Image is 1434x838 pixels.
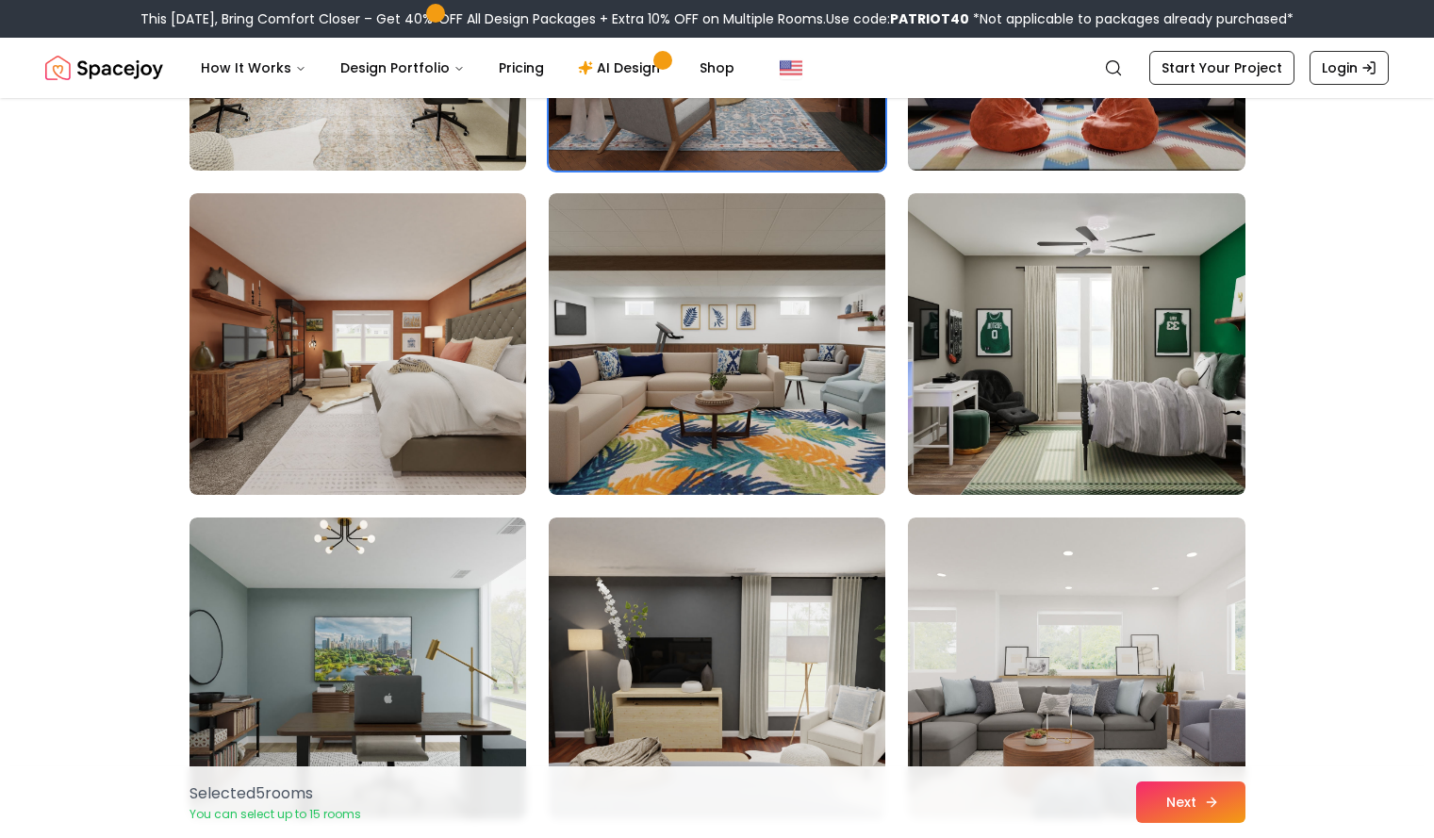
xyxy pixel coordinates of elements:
p: Selected 5 room s [190,782,361,805]
button: Next [1136,781,1245,823]
img: Room room-61 [190,193,526,495]
nav: Main [186,49,750,87]
a: Shop [684,49,750,87]
img: Spacejoy Logo [45,49,163,87]
b: PATRIOT40 [890,9,969,28]
button: How It Works [186,49,321,87]
img: Room room-64 [190,518,526,819]
a: AI Design [563,49,681,87]
button: Design Portfolio [325,49,480,87]
img: Room room-66 [908,518,1244,819]
div: This [DATE], Bring Comfort Closer – Get 40% OFF All Design Packages + Extra 10% OFF on Multiple R... [140,9,1294,28]
a: Pricing [484,49,559,87]
span: *Not applicable to packages already purchased* [969,9,1294,28]
span: Use code: [826,9,969,28]
a: Start Your Project [1149,51,1294,85]
a: Login [1310,51,1389,85]
img: Room room-63 [908,193,1244,495]
img: United States [780,57,802,79]
img: Room room-62 [549,193,885,495]
img: Room room-65 [549,518,885,819]
nav: Global [45,38,1389,98]
p: You can select up to 15 rooms [190,807,361,822]
a: Spacejoy [45,49,163,87]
